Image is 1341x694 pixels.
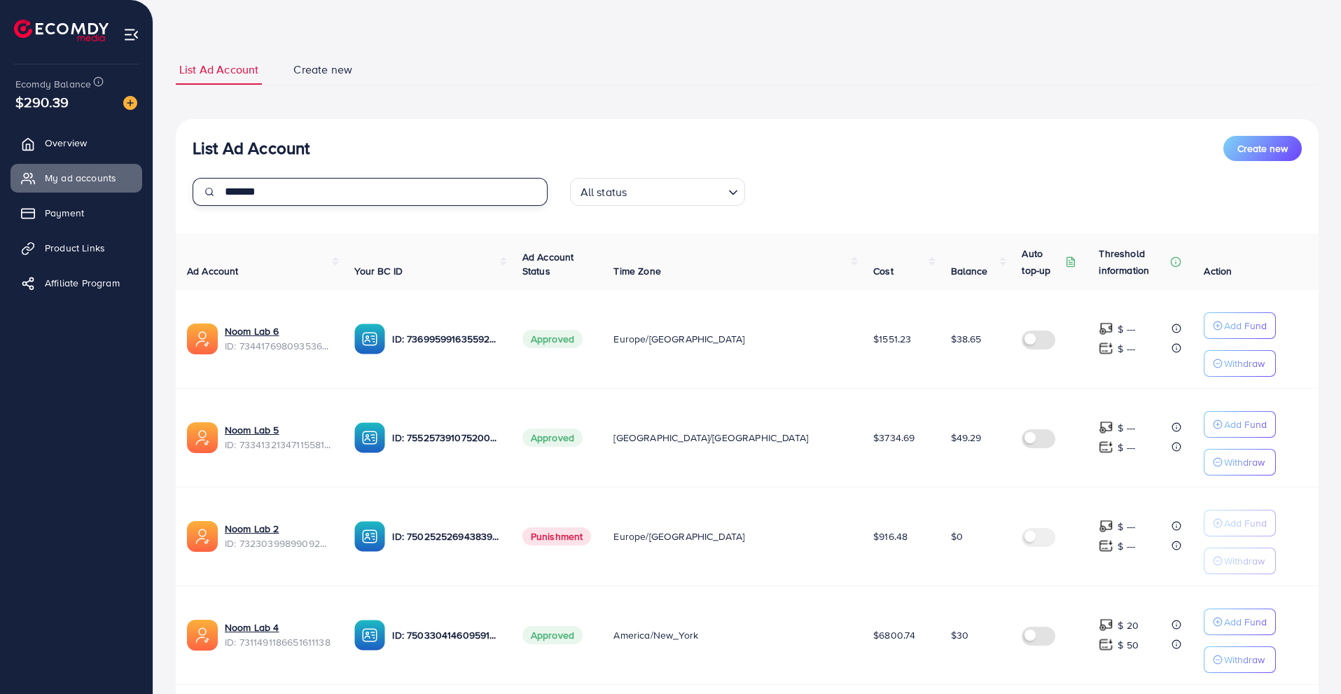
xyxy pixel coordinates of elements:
[45,136,87,150] span: Overview
[1099,539,1113,553] img: top-up amount
[392,429,499,446] p: ID: 7552573910752002064
[1204,312,1276,339] button: Add Fund
[1204,350,1276,377] button: Withdraw
[187,422,218,453] img: ic-ads-acc.e4c84228.svg
[951,431,982,445] span: $49.29
[14,20,109,41] img: logo
[1224,515,1267,532] p: Add Fund
[1099,637,1113,652] img: top-up amount
[613,332,744,346] span: Europe/[GEOGRAPHIC_DATA]
[193,138,310,158] h3: List Ad Account
[225,423,279,437] a: Noom Lab 5
[11,269,142,297] a: Affiliate Program
[354,264,403,278] span: Your BC ID
[873,529,908,543] span: $916.48
[225,324,279,338] a: Noom Lab 6
[1224,553,1265,569] p: Withdraw
[1224,416,1267,433] p: Add Fund
[354,324,385,354] img: ic-ba-acc.ded83a64.svg
[613,264,660,278] span: Time Zone
[1118,617,1139,634] p: $ 20
[1022,245,1062,279] p: Auto top-up
[1099,618,1113,632] img: top-up amount
[392,627,499,644] p: ID: 7503304146095915016
[1224,317,1267,334] p: Add Fund
[225,635,332,649] span: ID: 7311491186651611138
[1281,631,1330,683] iframe: Chat
[1204,548,1276,574] button: Withdraw
[15,92,69,112] span: $290.39
[354,422,385,453] img: ic-ba-acc.ded83a64.svg
[1204,646,1276,673] button: Withdraw
[873,431,915,445] span: $3734.69
[1224,613,1267,630] p: Add Fund
[951,332,982,346] span: $38.65
[45,206,84,220] span: Payment
[873,264,894,278] span: Cost
[570,178,745,206] div: Search for option
[225,522,279,536] a: Noom Lab 2
[522,527,592,546] span: Punishment
[187,264,239,278] span: Ad Account
[225,620,332,649] div: <span class='underline'>Noom Lab 4</span></br>7311491186651611138
[123,27,139,43] img: menu
[613,529,744,543] span: Europe/[GEOGRAPHIC_DATA]
[225,324,332,353] div: <span class='underline'>Noom Lab 6</span></br>7344176980935360513
[187,521,218,552] img: ic-ads-acc.e4c84228.svg
[11,234,142,262] a: Product Links
[187,324,218,354] img: ic-ads-acc.e4c84228.svg
[1237,141,1288,155] span: Create new
[1118,439,1135,456] p: $ ---
[225,522,332,550] div: <span class='underline'>Noom Lab 2</span></br>7323039989909209089
[873,332,911,346] span: $1551.23
[1223,136,1302,161] button: Create new
[225,620,279,634] a: Noom Lab 4
[11,164,142,192] a: My ad accounts
[613,628,698,642] span: America/New_York
[1099,341,1113,356] img: top-up amount
[1118,637,1139,653] p: $ 50
[354,521,385,552] img: ic-ba-acc.ded83a64.svg
[225,423,332,452] div: <span class='underline'>Noom Lab 5</span></br>7334132134711558146
[522,429,583,447] span: Approved
[1099,440,1113,454] img: top-up amount
[392,528,499,545] p: ID: 7502525269438398465
[1204,449,1276,476] button: Withdraw
[873,628,915,642] span: $6800.74
[951,264,988,278] span: Balance
[631,179,722,202] input: Search for option
[45,241,105,255] span: Product Links
[1118,340,1135,357] p: $ ---
[1224,355,1265,372] p: Withdraw
[522,250,574,278] span: Ad Account Status
[1204,264,1232,278] span: Action
[1204,510,1276,536] button: Add Fund
[225,339,332,353] span: ID: 7344176980935360513
[1224,651,1265,668] p: Withdraw
[225,536,332,550] span: ID: 7323039989909209089
[1099,321,1113,336] img: top-up amount
[123,96,137,110] img: image
[1118,321,1135,338] p: $ ---
[951,529,963,543] span: $0
[1204,609,1276,635] button: Add Fund
[1118,538,1135,555] p: $ ---
[45,171,116,185] span: My ad accounts
[522,626,583,644] span: Approved
[522,330,583,348] span: Approved
[293,62,352,78] span: Create new
[179,62,258,78] span: List Ad Account
[354,620,385,651] img: ic-ba-acc.ded83a64.svg
[1099,420,1113,435] img: top-up amount
[951,628,968,642] span: $30
[15,77,91,91] span: Ecomdy Balance
[578,182,630,202] span: All status
[45,276,120,290] span: Affiliate Program
[11,129,142,157] a: Overview
[1118,518,1135,535] p: $ ---
[613,431,808,445] span: [GEOGRAPHIC_DATA]/[GEOGRAPHIC_DATA]
[11,199,142,227] a: Payment
[1118,419,1135,436] p: $ ---
[187,620,218,651] img: ic-ads-acc.e4c84228.svg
